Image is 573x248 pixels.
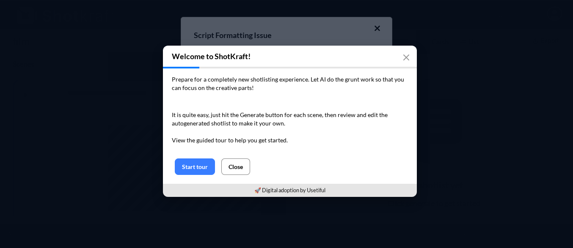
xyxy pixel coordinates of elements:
a: 🚀 Digital adoption by Usetiful [254,187,325,193]
p: It is quite easy, just hit the Generate button for each scene, then review and edit the autogener... [172,111,408,144]
span: Prepare for a completely new shotlisting experience. [172,76,309,83]
button: Start tour [175,158,215,175]
h3: Welcome to ShotKraft! [163,46,417,67]
button: Close [221,158,250,175]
